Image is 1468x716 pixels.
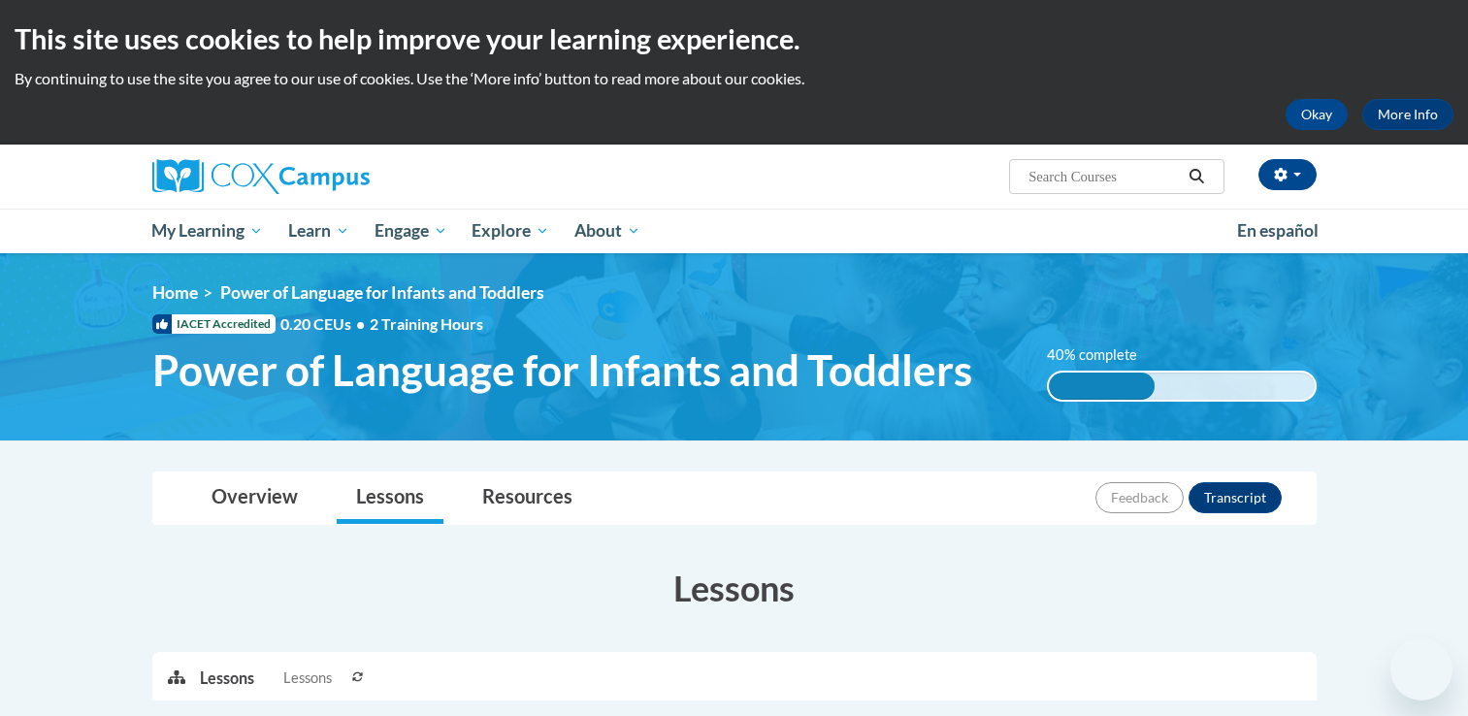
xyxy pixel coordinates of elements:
[459,209,562,253] a: Explore
[472,219,549,243] span: Explore
[1258,159,1317,190] button: Account Settings
[362,209,460,253] a: Engage
[15,68,1453,89] p: By continuing to use the site you agree to our use of cookies. Use the ‘More info’ button to read...
[15,19,1453,58] h2: This site uses cookies to help improve your learning experience.
[1286,99,1348,130] button: Okay
[1047,344,1158,366] label: 40% complete
[574,219,640,243] span: About
[200,667,254,689] p: Lessons
[151,219,263,243] span: My Learning
[123,209,1346,253] div: Main menu
[152,159,370,194] img: Cox Campus
[1027,165,1182,188] input: Search Courses
[356,314,365,333] span: •
[337,472,443,524] a: Lessons
[1049,373,1155,400] div: 40% complete
[220,282,544,303] span: Power of Language for Infants and Toddlers
[152,564,1317,612] h3: Lessons
[1224,211,1331,251] a: En español
[152,314,276,334] span: IACET Accredited
[1362,99,1453,130] a: More Info
[463,472,592,524] a: Resources
[192,472,317,524] a: Overview
[370,314,483,333] span: 2 Training Hours
[280,313,370,335] span: 0.20 CEUs
[288,219,349,243] span: Learn
[152,282,198,303] a: Home
[1189,482,1282,513] button: Transcript
[375,219,447,243] span: Engage
[1390,638,1452,700] iframe: Button to launch messaging window
[1182,165,1211,188] button: Search
[152,344,972,396] span: Power of Language for Infants and Toddlers
[1237,220,1319,241] span: En español
[562,209,653,253] a: About
[1095,482,1184,513] button: Feedback
[152,159,521,194] a: Cox Campus
[283,667,332,689] span: Lessons
[140,209,277,253] a: My Learning
[276,209,362,253] a: Learn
